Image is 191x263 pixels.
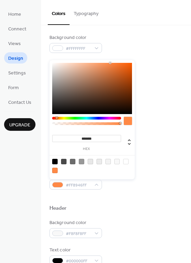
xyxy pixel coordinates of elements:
div: rgb(108, 108, 108) [70,159,75,164]
a: Home [4,8,25,19]
div: rgb(255, 255, 255) [123,159,129,164]
span: Settings [8,70,26,77]
div: Header [49,205,67,212]
div: Calendar [49,20,71,27]
span: #FF8946FF [66,182,91,189]
span: Connect [8,26,26,33]
span: Views [8,40,21,47]
div: Background color [49,219,101,226]
div: rgb(243, 243, 243) [105,159,111,164]
div: rgb(248, 248, 248) [114,159,120,164]
span: #FFFFFFFF [66,45,91,52]
div: rgb(255, 137, 70) [52,168,58,173]
span: Home [8,11,21,18]
div: rgb(0, 0, 0) [52,159,58,164]
div: rgb(231, 231, 231) [88,159,93,164]
label: hex [52,147,121,151]
a: Settings [4,67,30,78]
button: Upgrade [4,118,35,131]
a: Connect [4,23,30,34]
a: Views [4,38,25,49]
a: Contact Us [4,96,35,108]
span: Design [8,55,23,62]
div: rgb(74, 74, 74) [61,159,67,164]
div: Background color [49,34,101,41]
span: Form [8,84,19,92]
span: Upgrade [9,122,30,129]
div: rgb(153, 153, 153) [79,159,84,164]
a: Design [4,52,27,64]
div: Text color [49,247,101,254]
span: #F8F8F8FF [66,230,91,237]
div: rgb(235, 235, 235) [97,159,102,164]
span: Contact Us [8,99,31,106]
a: Form [4,82,23,93]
